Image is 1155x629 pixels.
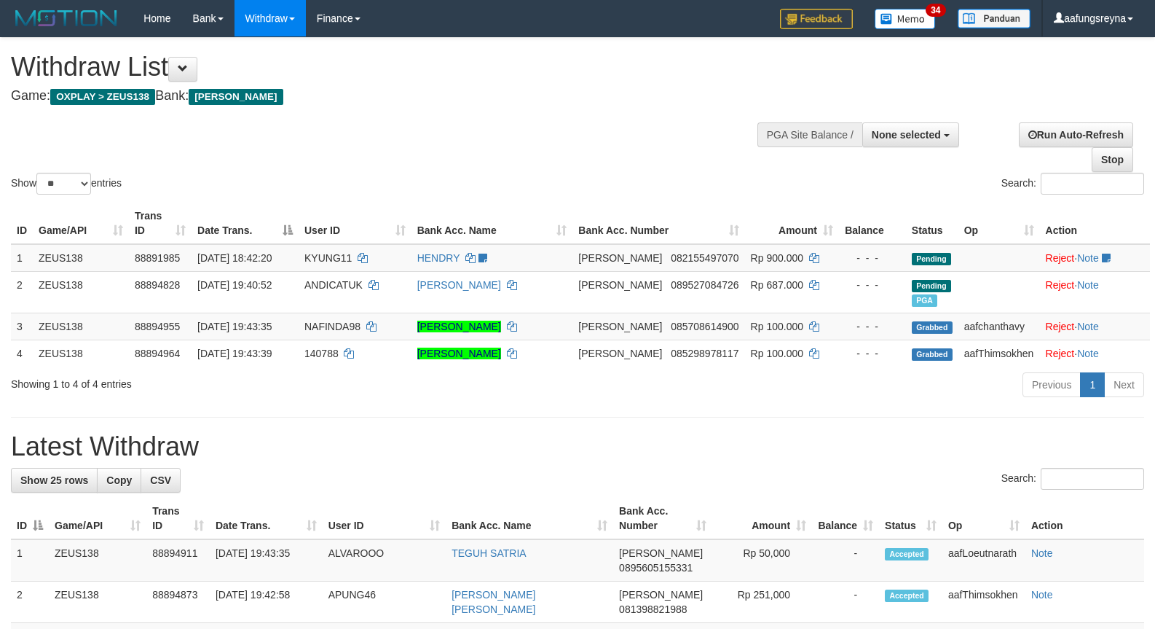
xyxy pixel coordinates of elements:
select: Showentries [36,173,91,195]
span: Rp 100.000 [751,321,803,332]
th: ID: activate to sort column descending [11,498,49,539]
a: TEGUH SATRIA [452,547,526,559]
th: Bank Acc. Number: activate to sort column ascending [572,203,744,244]
th: Amount: activate to sort column ascending [745,203,839,244]
span: 34 [926,4,945,17]
span: Marked by aafanarl [912,294,937,307]
td: Rp 50,000 [712,539,812,582]
a: Reject [1046,321,1075,332]
td: - [812,582,879,623]
td: 2 [11,271,33,313]
input: Search: [1041,173,1144,195]
span: Grabbed [912,348,953,361]
img: Button%20Memo.svg [875,9,936,29]
span: Pending [912,253,951,265]
td: · [1040,340,1150,367]
span: [DATE] 19:40:52 [197,279,272,291]
th: Op: activate to sort column ascending [958,203,1040,244]
label: Show entries [11,173,122,195]
span: 88894964 [135,348,180,359]
span: Pending [912,280,951,292]
th: Balance [839,203,906,244]
span: 88894955 [135,321,180,332]
td: ZEUS138 [33,244,129,272]
label: Search: [1001,468,1144,490]
th: ID [11,203,33,244]
a: Note [1077,252,1099,264]
th: Game/API: activate to sort column ascending [33,203,129,244]
td: 2 [11,582,49,623]
span: [PERSON_NAME] [578,321,662,332]
td: - [812,539,879,582]
td: Rp 251,000 [712,582,812,623]
th: Bank Acc. Number: activate to sort column ascending [613,498,712,539]
td: [DATE] 19:43:35 [210,539,323,582]
th: Op: activate to sort column ascending [942,498,1025,539]
td: ZEUS138 [33,313,129,340]
span: OXPLAY > ZEUS138 [50,89,155,105]
td: aafThimsokhen [958,340,1040,367]
h1: Withdraw List [11,52,755,82]
img: MOTION_logo.png [11,7,122,29]
span: Rp 900.000 [751,252,803,264]
th: User ID: activate to sort column ascending [323,498,446,539]
span: CSV [150,474,171,486]
a: Note [1077,279,1099,291]
a: [PERSON_NAME] [PERSON_NAME] [452,589,535,615]
td: ALVAROOO [323,539,446,582]
th: Action [1025,498,1144,539]
span: [PERSON_NAME] [189,89,283,105]
h4: Game: Bank: [11,89,755,103]
div: - - - [845,319,900,334]
div: Showing 1 to 4 of 4 entries [11,371,470,391]
a: Copy [97,468,141,493]
a: CSV [141,468,181,493]
th: Date Trans.: activate to sort column ascending [210,498,323,539]
span: [PERSON_NAME] [578,348,662,359]
th: Date Trans.: activate to sort column descending [192,203,299,244]
td: 3 [11,313,33,340]
a: Note [1031,589,1053,601]
td: aafLoeutnarath [942,539,1025,582]
td: ZEUS138 [49,582,146,623]
a: Show 25 rows [11,468,98,493]
td: 1 [11,539,49,582]
td: · [1040,271,1150,313]
td: aafchanthavy [958,313,1040,340]
span: [DATE] 19:43:35 [197,321,272,332]
td: [DATE] 19:42:58 [210,582,323,623]
span: [DATE] 18:42:20 [197,252,272,264]
span: Grabbed [912,321,953,334]
a: Run Auto-Refresh [1019,122,1133,147]
td: ZEUS138 [33,340,129,367]
span: Rp 687.000 [751,279,803,291]
th: User ID: activate to sort column ascending [299,203,411,244]
th: Trans ID: activate to sort column ascending [129,203,192,244]
td: 4 [11,340,33,367]
span: Accepted [885,590,929,602]
th: Action [1040,203,1150,244]
span: [PERSON_NAME] [578,252,662,264]
a: Previous [1022,372,1081,397]
td: APUNG46 [323,582,446,623]
td: ZEUS138 [33,271,129,313]
td: 88894873 [146,582,210,623]
a: Stop [1092,147,1133,172]
span: ANDICATUK [304,279,363,291]
th: Trans ID: activate to sort column ascending [146,498,210,539]
a: [PERSON_NAME] [417,279,501,291]
a: Note [1031,547,1053,559]
span: Copy [106,474,132,486]
img: Feedback.jpg [780,9,853,29]
span: [PERSON_NAME] [578,279,662,291]
td: · [1040,244,1150,272]
a: Reject [1046,279,1075,291]
span: Copy 085298978117 to clipboard [671,348,738,359]
span: 88891985 [135,252,180,264]
th: Bank Acc. Name: activate to sort column ascending [411,203,573,244]
a: Note [1077,321,1099,332]
td: 1 [11,244,33,272]
td: ZEUS138 [49,539,146,582]
th: Bank Acc. Name: activate to sort column ascending [446,498,613,539]
span: Show 25 rows [20,474,88,486]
